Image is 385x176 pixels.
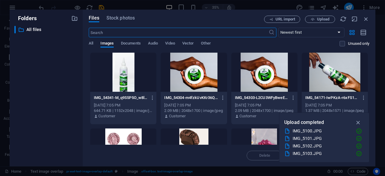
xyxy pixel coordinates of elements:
[235,108,294,113] div: 2.09 MB | 2048x1700 | image/jpeg
[89,40,93,48] span: All
[121,89,151,97] span: Add elements
[14,14,37,22] p: Folders
[165,40,175,48] span: Video
[106,14,135,22] span: Stock photos
[26,26,67,33] p: All files
[264,16,300,23] button: URL import
[98,113,115,119] p: Customer
[348,41,369,46] p: Displays only files that are not in use on the website. Files added during this session can still...
[305,16,335,23] button: Upload
[182,40,194,48] span: Vector
[293,150,351,157] div: IMG_5103.JPG
[293,135,351,142] div: IMG_5101.JPG
[276,17,295,21] span: URL import
[100,40,114,48] span: Images
[305,108,364,113] div: 1.37 MB | 2048x1571 | image/jpeg
[293,143,351,150] div: IMG_5102.JPG
[201,40,211,48] span: Other
[153,89,186,97] span: Paste clipboard
[293,128,351,134] div: IMG_5100.JPG
[239,113,256,119] p: Customer
[317,17,329,21] span: Upload
[235,103,294,108] div: [DATE] 7:05 PM
[284,119,324,126] p: Upload completed
[340,16,346,22] i: Reload
[363,16,369,22] i: Close
[235,95,288,100] p: IMG_54303-L2CU3WFyBweENWb6RIFVDw.JPG
[14,26,16,33] div: ​
[305,103,364,108] div: [DATE] 7:05 PM
[164,95,218,100] p: IMG_54304-m4fzkUvKKr36QaRu8ql_2Q.JPG
[351,16,358,22] i: Minimize
[94,108,153,113] div: 644.71 KB | 1152x2048 | image/jpeg
[169,113,186,119] p: Customer
[148,40,158,48] span: Audio
[89,14,99,22] span: Files
[94,103,153,108] div: [DATE] 7:05 PM
[89,28,268,37] input: Search
[164,103,223,108] div: [DATE] 7:05 PM
[94,95,147,100] p: IMG_54341-M_q9S5P5O_w8lQiFLUM3CA.JPG
[164,108,223,113] div: 2.09 MB | 2048x1700 | image/jpeg
[305,95,359,100] p: IMG_54171-IwPKzA-r6xFS1vcw-RFZFw.JPG
[121,40,141,48] span: Documents
[71,15,78,22] i: Create new folder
